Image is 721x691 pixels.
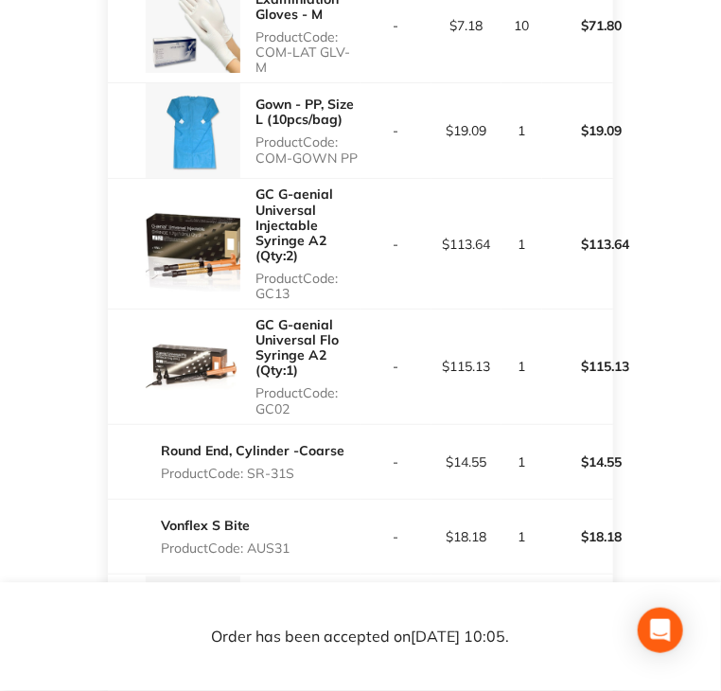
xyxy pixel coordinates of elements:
img: amlpb21kNw [146,83,240,178]
p: 1 [502,123,541,138]
p: Product Code: GC13 [255,271,360,301]
p: $18.18 [543,514,619,559]
p: - [361,123,431,138]
div: Open Intercom Messenger [638,608,683,653]
p: - [361,454,431,470]
p: 1 [502,529,541,544]
p: 1 [502,454,541,470]
p: $19.09 [432,123,501,138]
a: GC G-aenial Universal Injectable Syringe A2 (Qty:2) [255,186,333,263]
img: aXV6cTN4Nw [146,576,240,671]
a: Round End, Cylinder -Coarse [161,442,344,459]
p: Order has been accepted on [DATE] 10:05 . [212,629,510,646]
p: Product Code: AUS31 [161,540,290,556]
p: $113.64 [432,237,501,252]
img: andhMXRzeg [146,319,240,414]
p: - [361,529,431,544]
p: 10 [502,18,541,33]
p: $7.18 [432,18,501,33]
p: 1 [502,359,541,374]
a: PLASTIC TRAY SLEEVE (500pcs/box) [255,581,352,629]
p: Product Code: COM-LAT GLV-M [255,29,360,75]
a: Gown - PP, Size L (10pcs/bag) [255,96,354,128]
a: Vonflex S Bite [161,517,250,534]
p: - [361,18,431,33]
img: djdxcTh6Mw [146,197,240,292]
p: Product Code: GC02 [255,385,360,416]
p: $71.80 [543,3,619,48]
p: $14.55 [543,439,619,485]
p: $115.13 [543,344,619,389]
p: $18.18 [432,529,501,544]
p: $113.64 [543,221,619,267]
p: $115.13 [432,359,501,374]
p: Product Code: SR-31S [161,466,344,481]
p: $14.55 [432,454,501,470]
p: 1 [502,237,541,252]
p: Product Code: COM-GOWN PP [255,134,360,165]
p: $19.09 [543,108,619,153]
p: - [361,359,431,374]
a: GC G-aenial Universal Flo Syringe A2 (Qty:1) [255,316,339,379]
p: - [361,237,431,252]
